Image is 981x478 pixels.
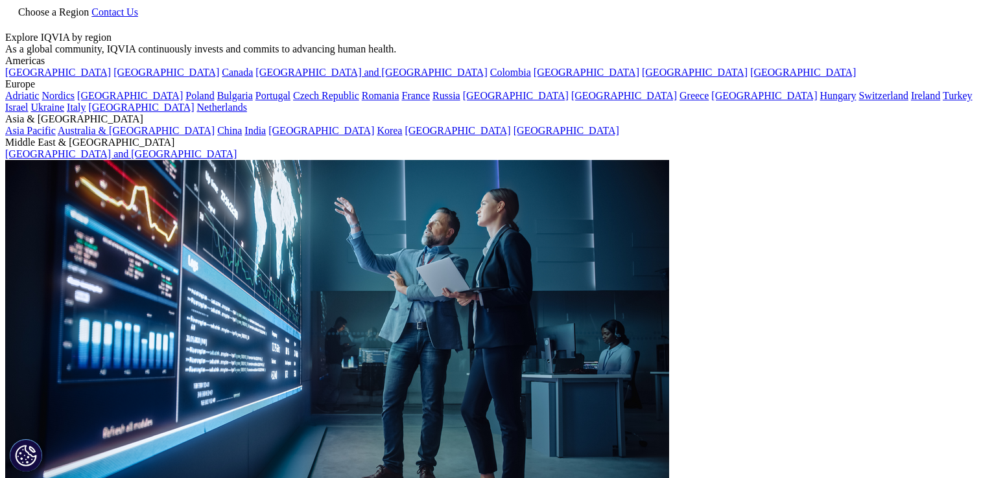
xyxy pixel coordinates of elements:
[77,90,183,101] a: [GEOGRAPHIC_DATA]
[5,125,56,136] a: Asia Pacific
[820,90,856,101] a: Hungary
[293,90,359,101] a: Czech Republic
[377,125,402,136] a: Korea
[217,125,242,136] a: China
[680,90,709,101] a: Greece
[18,6,89,17] span: Choose a Region
[222,67,253,78] a: Canada
[10,439,42,472] button: Cookies Settings
[642,67,748,78] a: [GEOGRAPHIC_DATA]
[88,102,194,113] a: [GEOGRAPHIC_DATA]
[5,137,976,148] div: Middle East & [GEOGRAPHIC_DATA]
[432,90,460,101] a: Russia
[943,90,973,101] a: Turkey
[113,67,219,78] a: [GEOGRAPHIC_DATA]
[255,67,487,78] a: [GEOGRAPHIC_DATA] and [GEOGRAPHIC_DATA]
[5,78,976,90] div: Europe
[217,90,253,101] a: Bulgaria
[268,125,374,136] a: [GEOGRAPHIC_DATA]
[5,43,976,55] div: As a global community, IQVIA continuously invests and commits to advancing human health.
[514,125,619,136] a: [GEOGRAPHIC_DATA]
[405,125,510,136] a: [GEOGRAPHIC_DATA]
[463,90,569,101] a: [GEOGRAPHIC_DATA]
[5,90,39,101] a: Adriatic
[5,67,111,78] a: [GEOGRAPHIC_DATA]
[711,90,817,101] a: [GEOGRAPHIC_DATA]
[5,32,976,43] div: Explore IQVIA by region
[362,90,399,101] a: Romania
[490,67,531,78] a: Colombia
[534,67,639,78] a: [GEOGRAPHIC_DATA]
[402,90,431,101] a: France
[58,125,215,136] a: Australia & [GEOGRAPHIC_DATA]
[185,90,214,101] a: Poland
[31,102,65,113] a: Ukraine
[41,90,75,101] a: Nordics
[858,90,908,101] a: Switzerland
[244,125,266,136] a: India
[91,6,138,17] a: Contact Us
[911,90,940,101] a: Ireland
[5,113,976,125] div: Asia & [GEOGRAPHIC_DATA]
[571,90,677,101] a: [GEOGRAPHIC_DATA]
[5,148,237,159] a: [GEOGRAPHIC_DATA] and [GEOGRAPHIC_DATA]
[5,102,29,113] a: Israel
[67,102,86,113] a: Italy
[255,90,290,101] a: Portugal
[197,102,247,113] a: Netherlands
[5,55,976,67] div: Americas
[750,67,856,78] a: [GEOGRAPHIC_DATA]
